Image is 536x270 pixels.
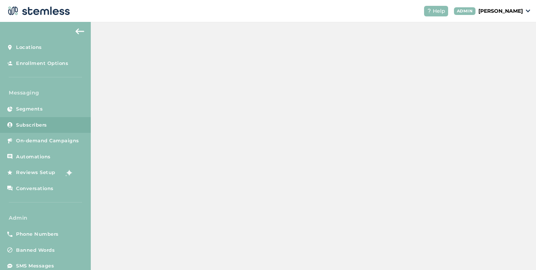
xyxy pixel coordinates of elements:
img: icon-arrow-back-accent-c549486e.svg [75,28,84,34]
span: Enrollment Options [16,60,68,67]
span: Help [433,7,445,15]
img: logo-dark-0685b13c.svg [6,4,70,18]
span: Banned Words [16,247,55,254]
img: glitter-stars-b7820f95.gif [61,165,75,180]
span: On-demand Campaigns [16,137,79,144]
iframe: Chat Widget [500,235,536,270]
span: Reviews Setup [16,169,55,176]
span: Subscribers [16,121,47,129]
span: Segments [16,105,43,113]
img: icon-help-white-03924b79.svg [427,9,431,13]
p: [PERSON_NAME] [478,7,523,15]
span: Locations [16,44,42,51]
span: Phone Numbers [16,231,59,238]
img: icon_down-arrow-small-66adaf34.svg [526,9,530,12]
span: Automations [16,153,51,161]
div: ADMIN [454,7,476,15]
span: SMS Messages [16,262,54,270]
span: Conversations [16,185,54,192]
